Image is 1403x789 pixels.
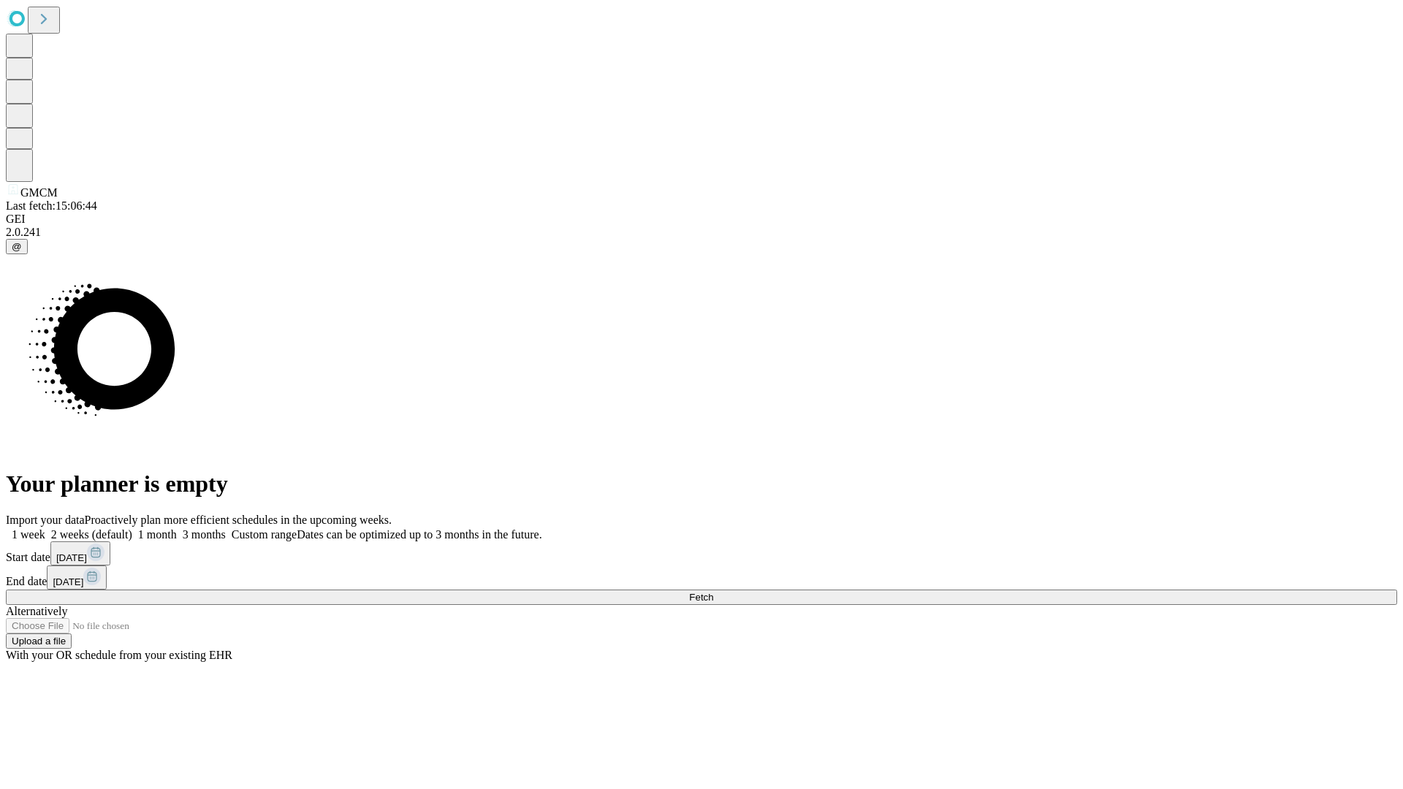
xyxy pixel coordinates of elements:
[6,649,232,661] span: With your OR schedule from your existing EHR
[6,633,72,649] button: Upload a file
[6,239,28,254] button: @
[183,528,226,541] span: 3 months
[6,541,1397,565] div: Start date
[138,528,177,541] span: 1 month
[6,226,1397,239] div: 2.0.241
[6,605,67,617] span: Alternatively
[6,199,97,212] span: Last fetch: 15:06:44
[297,528,541,541] span: Dates can be optimized up to 3 months in the future.
[50,541,110,565] button: [DATE]
[20,186,58,199] span: GMCM
[85,514,392,526] span: Proactively plan more efficient schedules in the upcoming weeks.
[51,528,132,541] span: 2 weeks (default)
[12,241,22,252] span: @
[53,576,83,587] span: [DATE]
[6,565,1397,590] div: End date
[6,470,1397,498] h1: Your planner is empty
[56,552,87,563] span: [DATE]
[12,528,45,541] span: 1 week
[47,565,107,590] button: [DATE]
[689,592,713,603] span: Fetch
[6,213,1397,226] div: GEI
[232,528,297,541] span: Custom range
[6,590,1397,605] button: Fetch
[6,514,85,526] span: Import your data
